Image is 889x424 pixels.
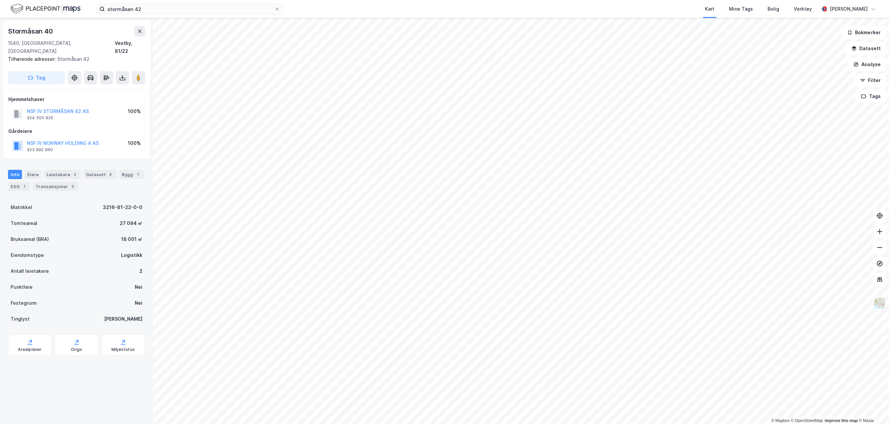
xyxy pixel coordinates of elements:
div: Leietakere [44,170,81,179]
div: Bruksareal (BRA) [11,235,49,243]
button: Filter [854,74,886,87]
div: 924 505 826 [27,115,53,121]
div: 3216-81-22-0-0 [103,203,142,211]
button: Tags [855,90,886,103]
div: 2 [72,171,78,178]
div: Vestby, 81/22 [115,39,145,55]
a: OpenStreetMap [791,418,823,423]
input: Søk på adresse, matrikkel, gårdeiere, leietakere eller personer [105,4,274,14]
div: Nei [135,299,142,307]
div: ESG [8,182,30,191]
div: Miljøstatus [111,347,135,352]
img: logo.f888ab2527a4732fd821a326f86c7f29.svg [11,3,81,15]
div: Datasett [84,170,116,179]
div: Punktleie [11,283,33,291]
button: Bokmerker [841,26,886,39]
div: Tinglyst [11,315,30,323]
div: 4 [107,171,114,178]
button: Tag [8,71,65,84]
iframe: Chat Widget [856,392,889,424]
a: Mapbox [771,418,790,423]
span: Tilhørende adresser: [8,56,57,62]
div: Eiere [25,170,41,179]
div: Gårdeiere [8,127,145,135]
div: Verktøy [794,5,812,13]
div: Logistikk [121,251,142,259]
div: Stormåsan 40 [8,26,54,37]
div: 3 [69,183,76,190]
div: Bygg [119,170,144,179]
button: Datasett [846,42,886,55]
div: Antall leietakere [11,267,49,275]
div: Nei [135,283,142,291]
div: Stormåsan 42 [8,55,140,63]
div: Tomteareal [11,219,37,227]
div: 2 [139,267,142,275]
div: Matrikkel [11,203,32,211]
div: [PERSON_NAME] [104,315,142,323]
div: [PERSON_NAME] [830,5,868,13]
div: Kart [705,5,714,13]
div: Hjemmelshaver [8,95,145,103]
div: 100% [128,107,141,115]
div: Mine Tags [729,5,753,13]
div: Bolig [768,5,779,13]
div: Festegrunn [11,299,37,307]
div: 27 094 ㎡ [120,219,142,227]
div: 1540, [GEOGRAPHIC_DATA], [GEOGRAPHIC_DATA] [8,39,115,55]
div: Eiendomstype [11,251,44,259]
div: 1 [21,183,28,190]
div: 923 992 960 [27,147,53,153]
div: Transaksjoner [33,182,79,191]
div: 100% [128,139,141,147]
a: Improve this map [825,418,858,423]
div: Info [8,170,22,179]
div: 18 001 ㎡ [121,235,142,243]
button: Analyse [848,58,886,71]
div: Arealplaner [18,347,42,352]
div: 1 [134,171,141,178]
div: Origo [71,347,83,352]
img: Z [873,297,886,310]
